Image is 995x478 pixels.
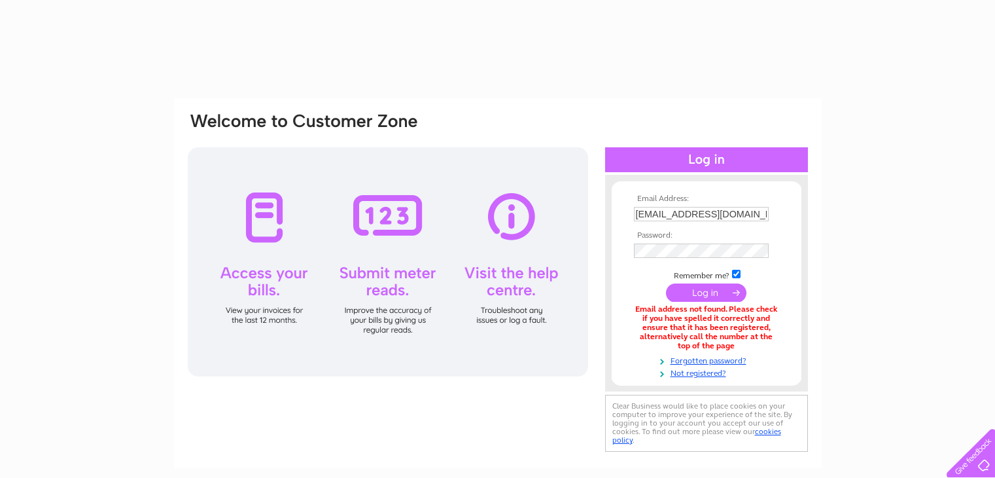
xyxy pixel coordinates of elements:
th: Email Address: [631,194,782,204]
div: Clear Business would like to place cookies on your computer to improve your experience of the sit... [605,395,808,452]
div: Email address not found. Please check if you have spelled it correctly and ensure that it has bee... [634,305,779,350]
th: Password: [631,231,782,240]
a: Not registered? [634,366,782,378]
input: Submit [666,284,746,302]
a: cookies policy [612,427,781,445]
td: Remember me? [631,268,782,281]
a: Forgotten password? [634,354,782,366]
